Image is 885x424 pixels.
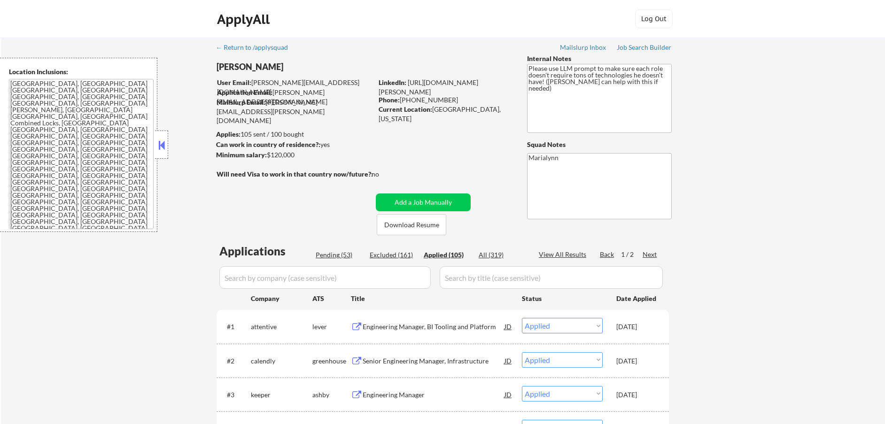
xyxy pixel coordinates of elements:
[616,390,658,400] div: [DATE]
[643,250,658,259] div: Next
[479,250,526,260] div: All (319)
[216,44,297,51] div: ← Return to /applysquad
[616,294,658,303] div: Date Applied
[379,78,478,96] a: [URL][DOMAIN_NAME][PERSON_NAME]
[560,44,607,51] div: Mailslurp Inbox
[216,150,373,160] div: $120,000
[539,250,589,259] div: View All Results
[251,356,312,366] div: calendly
[217,98,265,106] strong: Mailslurp Email:
[217,88,373,106] div: [PERSON_NAME][EMAIL_ADDRESS][DOMAIN_NAME]
[219,246,312,257] div: Applications
[216,151,267,159] strong: Minimum salary:
[227,390,243,400] div: #3
[217,11,272,27] div: ApplyAll
[216,140,320,148] strong: Can work in country of residence?:
[440,266,663,289] input: Search by title (case sensitive)
[316,250,363,260] div: Pending (53)
[424,250,471,260] div: Applied (105)
[216,44,297,53] a: ← Return to /applysquad
[522,290,603,307] div: Status
[363,390,505,400] div: Engineering Manager
[251,294,312,303] div: Company
[217,78,373,96] div: [PERSON_NAME][EMAIL_ADDRESS][DOMAIN_NAME]
[370,250,417,260] div: Excluded (161)
[312,356,351,366] div: greenhouse
[379,78,406,86] strong: LinkedIn:
[617,44,672,53] a: Job Search Builder
[251,322,312,331] div: attentive
[217,98,373,125] div: [PERSON_NAME][EMAIL_ADDRESS][PERSON_NAME][DOMAIN_NAME]
[616,322,658,331] div: [DATE]
[376,193,471,211] button: Add a Job Manually
[363,356,505,366] div: Senior Engineering Manager, Infrastructure
[312,390,351,400] div: ashby
[617,44,672,51] div: Job Search Builder
[621,250,643,259] div: 1 / 2
[635,9,673,28] button: Log Out
[527,140,672,149] div: Squad Notes
[560,44,607,53] a: Mailslurp Inbox
[372,170,398,179] div: no
[217,88,272,96] strong: Application Email:
[504,318,513,335] div: JD
[379,96,400,104] strong: Phone:
[600,250,615,259] div: Back
[527,54,672,63] div: Internal Notes
[363,322,505,331] div: Engineering Manager, BI Tooling and Platform
[9,67,154,77] div: Location Inclusions:
[216,130,373,139] div: 105 sent / 100 bought
[217,78,251,86] strong: User Email:
[616,356,658,366] div: [DATE]
[216,140,370,149] div: yes
[351,294,513,303] div: Title
[227,356,243,366] div: #2
[312,322,351,331] div: lever
[379,105,432,113] strong: Current Location:
[504,352,513,369] div: JD
[504,386,513,403] div: JD
[227,322,243,331] div: #1
[217,61,410,73] div: [PERSON_NAME]
[379,95,512,105] div: [PHONE_NUMBER]
[219,266,431,289] input: Search by company (case sensitive)
[312,294,351,303] div: ATS
[251,390,312,400] div: keeper
[217,170,373,178] strong: Will need Visa to work in that country now/future?:
[379,105,512,123] div: [GEOGRAPHIC_DATA], [US_STATE]
[377,214,446,235] button: Download Resume
[216,130,241,138] strong: Applies:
